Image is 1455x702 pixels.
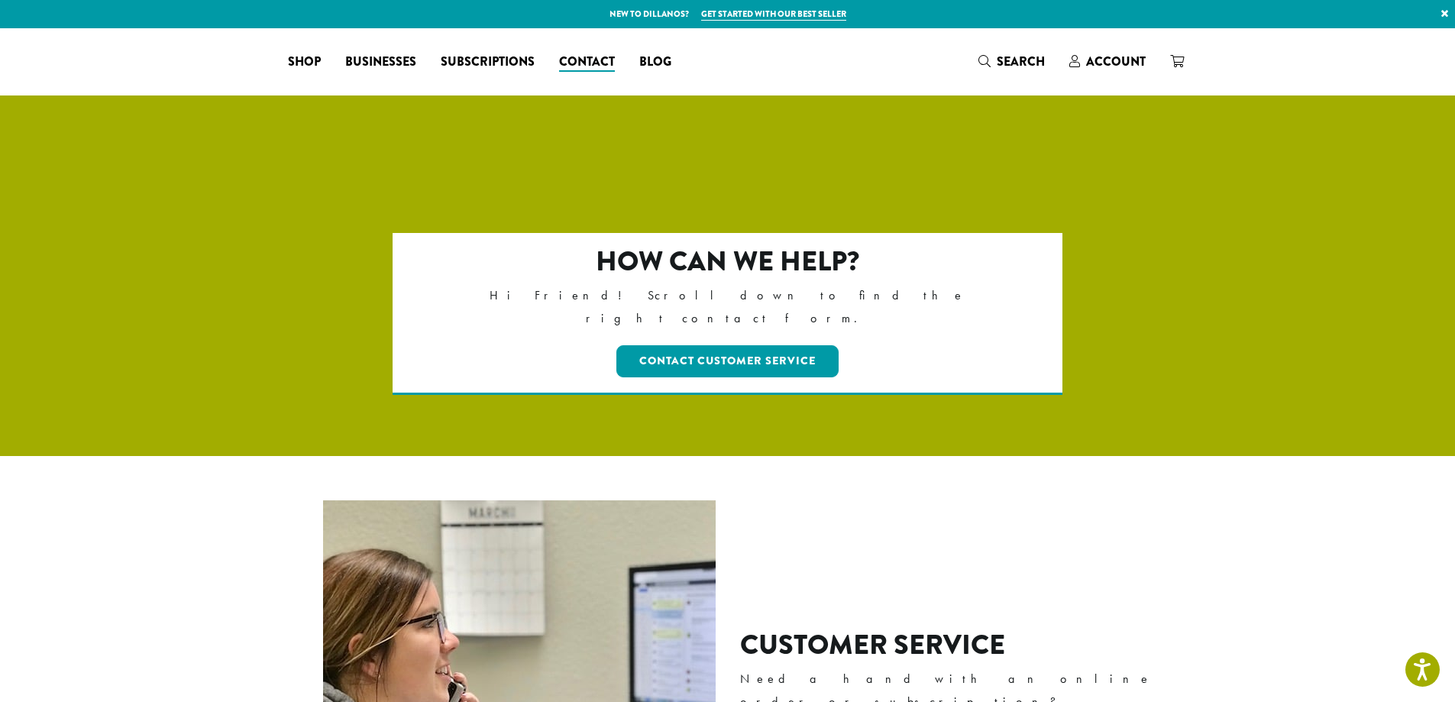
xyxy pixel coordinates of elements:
[458,245,997,278] h2: How can we help?
[276,50,333,74] a: Shop
[740,629,1175,662] h2: Customer Service
[288,53,321,72] span: Shop
[639,53,671,72] span: Blog
[1086,53,1146,70] span: Account
[441,53,535,72] span: Subscriptions
[345,53,416,72] span: Businesses
[616,345,839,377] a: Contact Customer Service
[701,8,846,21] a: Get started with our best seller
[559,53,615,72] span: Contact
[997,53,1045,70] span: Search
[966,49,1057,74] a: Search
[458,284,997,330] p: Hi Friend! Scroll down to find the right contact form.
